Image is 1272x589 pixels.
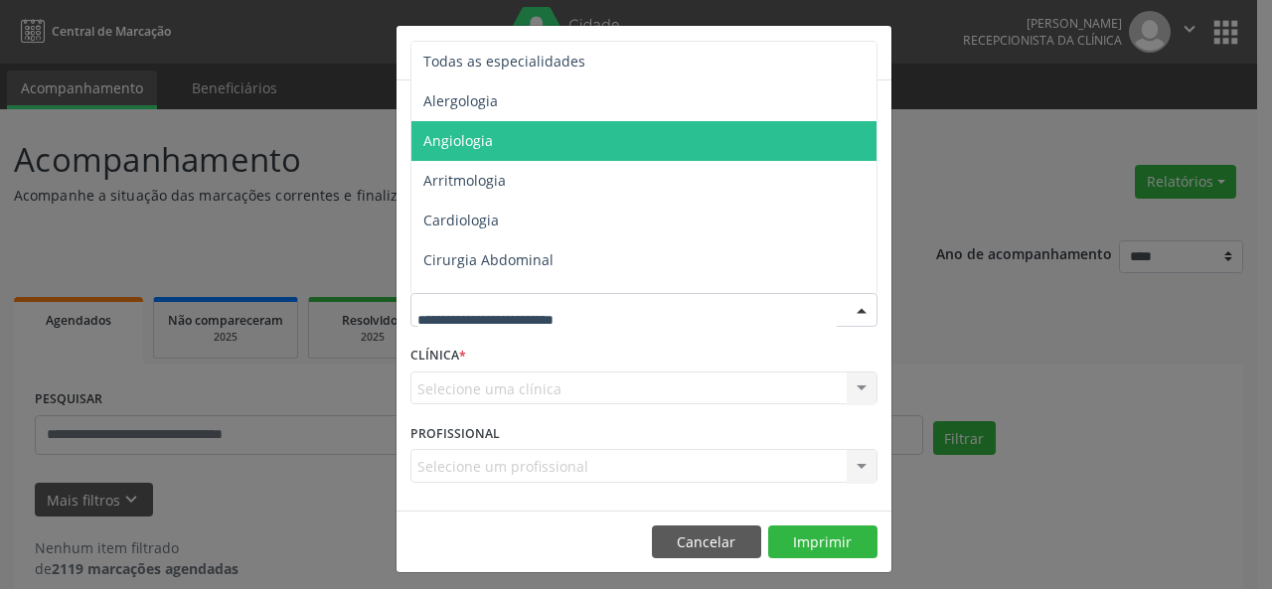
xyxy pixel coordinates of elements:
[652,525,761,559] button: Cancelar
[423,290,546,309] span: Cirurgia Bariatrica
[410,418,500,449] label: PROFISSIONAL
[852,26,891,74] button: Close
[410,341,466,371] label: CLÍNICA
[423,171,506,190] span: Arritmologia
[423,250,554,269] span: Cirurgia Abdominal
[423,211,499,229] span: Cardiologia
[423,52,585,71] span: Todas as especialidades
[423,131,493,150] span: Angiologia
[768,525,877,559] button: Imprimir
[410,40,638,66] h5: Relatório de agendamentos
[423,91,498,110] span: Alergologia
